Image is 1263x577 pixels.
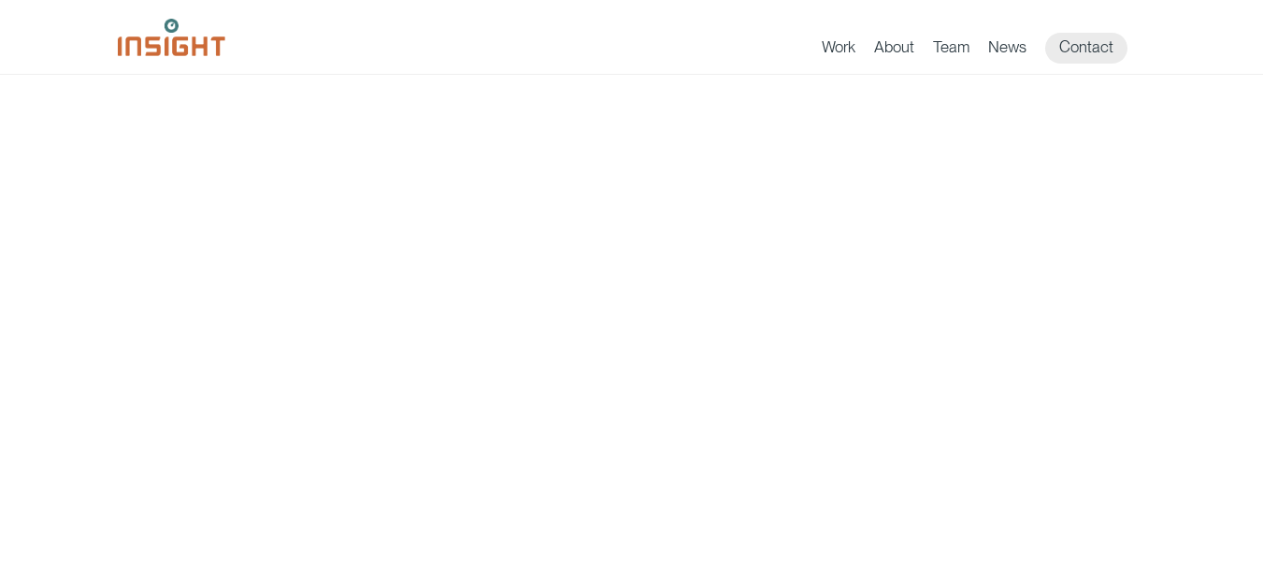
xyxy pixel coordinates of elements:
[874,37,914,64] a: About
[988,37,1026,64] a: News
[118,19,225,56] img: Insight Marketing Design
[1045,33,1127,64] a: Contact
[933,37,969,64] a: Team
[822,37,855,64] a: Work
[822,33,1146,64] nav: primary navigation menu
